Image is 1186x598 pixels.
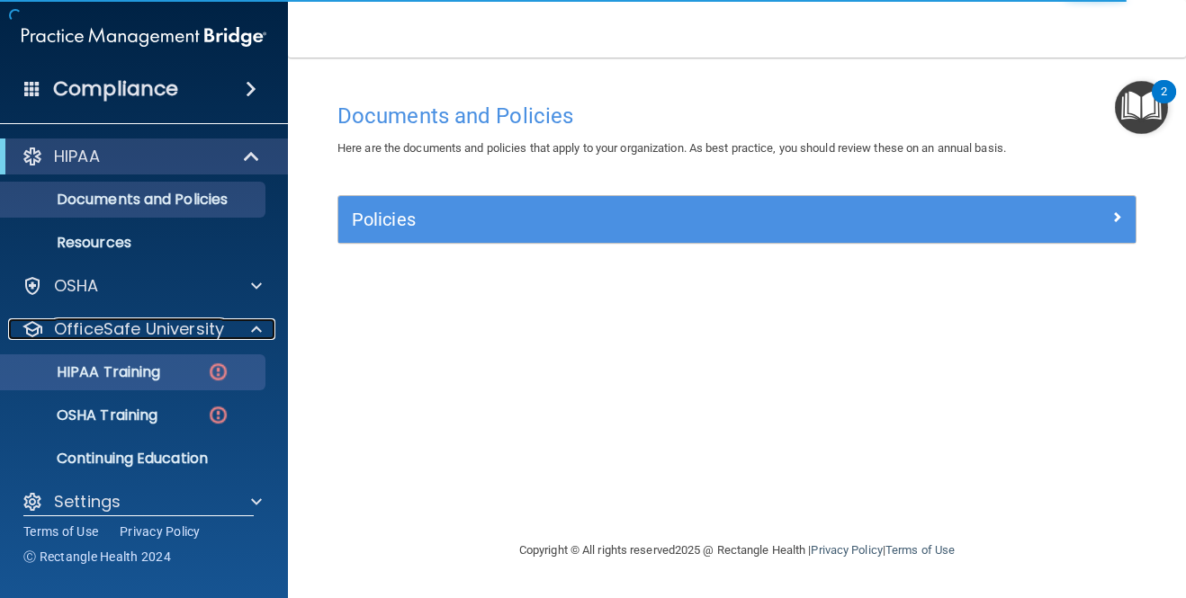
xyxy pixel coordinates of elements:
[54,491,121,513] p: Settings
[337,141,1006,155] span: Here are the documents and policies that apply to your organization. As best practice, you should...
[23,548,171,566] span: Ⓒ Rectangle Health 2024
[409,522,1065,579] div: Copyright © All rights reserved 2025 @ Rectangle Health | |
[12,234,257,252] p: Resources
[885,543,955,557] a: Terms of Use
[54,146,100,167] p: HIPAA
[22,146,261,167] a: HIPAA
[1115,81,1168,134] button: Open Resource Center, 2 new notifications
[53,76,178,102] h4: Compliance
[352,210,923,229] h5: Policies
[22,19,266,55] img: PMB logo
[12,191,257,209] p: Documents and Policies
[22,491,262,513] a: Settings
[22,318,262,340] a: OfficeSafe University
[22,275,262,297] a: OSHA
[207,404,229,426] img: danger-circle.6113f641.png
[23,522,98,540] a: Terms of Use
[207,361,229,383] img: danger-circle.6113f641.png
[12,363,160,381] p: HIPAA Training
[12,450,257,468] p: Continuing Education
[337,104,1137,128] h4: Documents and Policies
[1161,92,1167,115] div: 2
[12,406,157,424] p: OSHA Training
[54,318,224,340] p: OfficeSafe University
[120,522,201,540] a: Privacy Policy
[54,275,99,297] p: OSHA
[811,543,882,557] a: Privacy Policy
[352,205,1122,234] a: Policies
